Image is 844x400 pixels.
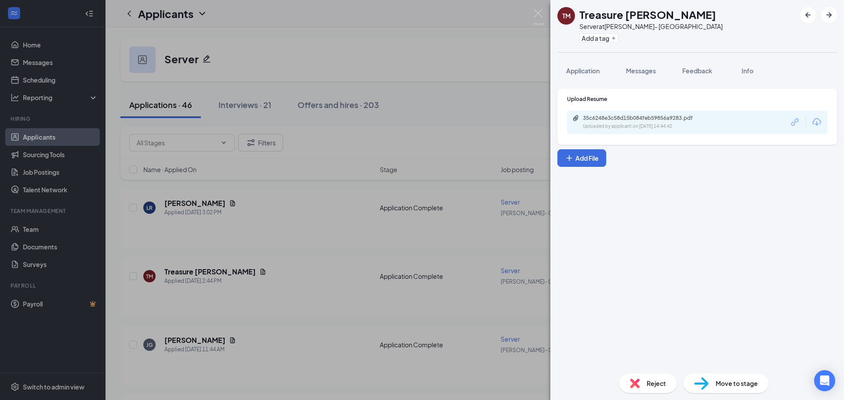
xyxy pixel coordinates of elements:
div: Uploaded by applicant on [DATE] 14:44:42 [583,123,715,130]
span: Info [742,67,753,75]
span: Move to stage [716,378,758,388]
span: Feedback [682,67,712,75]
div: Server at [PERSON_NAME]- [GEOGRAPHIC_DATA] [579,22,723,31]
a: Paperclip35c6248e3c58d15b084feb59856a9283.pdfUploaded by applicant on [DATE] 14:44:42 [572,115,715,130]
svg: Plus [611,36,616,41]
button: ArrowRight [821,7,837,23]
button: Add FilePlus [557,149,606,167]
svg: ArrowLeftNew [803,10,813,20]
span: Messages [626,67,656,75]
svg: Link [789,116,801,128]
svg: Plus [565,154,574,162]
div: Upload Resume [567,95,827,103]
div: TM [562,11,571,20]
span: Reject [647,378,666,388]
span: Application [566,67,600,75]
svg: ArrowRight [824,10,834,20]
svg: Download [811,117,822,127]
div: 35c6248e3c58d15b084feb59856a9283.pdf [583,115,706,122]
div: Open Intercom Messenger [814,370,835,391]
svg: Paperclip [572,115,579,122]
h1: Treasure [PERSON_NAME] [579,7,716,22]
button: PlusAdd a tag [579,33,618,43]
button: ArrowLeftNew [800,7,816,23]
